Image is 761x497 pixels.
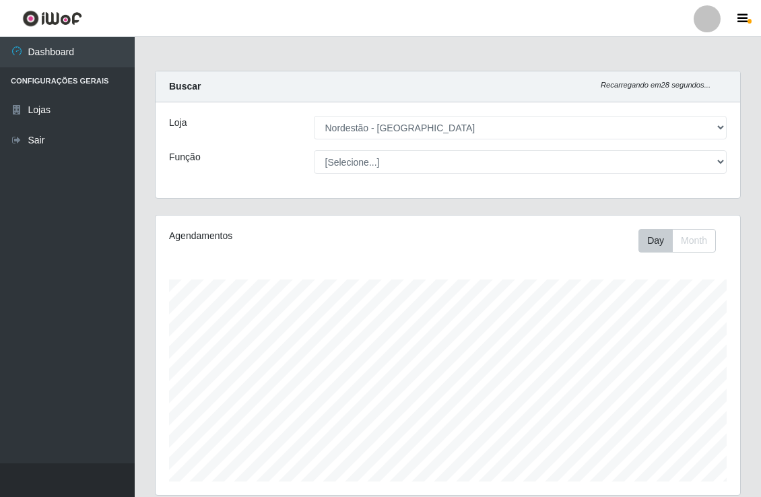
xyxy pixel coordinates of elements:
div: First group [638,229,716,253]
button: Month [672,229,716,253]
button: Day [638,229,673,253]
strong: Buscar [169,81,201,92]
div: Toolbar with button groups [638,229,727,253]
label: Função [169,150,201,164]
img: CoreUI Logo [22,10,82,27]
div: Agendamentos [169,229,390,243]
i: Recarregando em 28 segundos... [601,81,710,89]
label: Loja [169,116,187,130]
